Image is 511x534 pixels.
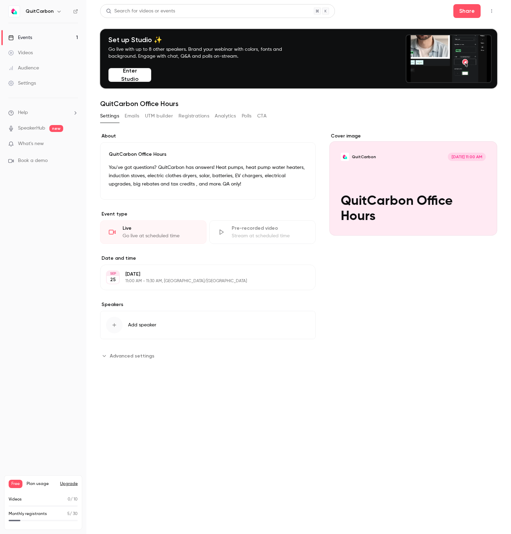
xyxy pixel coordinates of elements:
[18,140,44,147] span: What's new
[100,301,316,308] label: Speakers
[123,225,198,232] div: Live
[9,511,47,517] p: Monthly registrants
[100,111,119,122] button: Settings
[100,133,316,140] label: About
[100,350,316,361] section: Advanced settings
[9,480,22,488] span: Free
[109,163,307,188] p: You've got questions? QuitCarbon has answers! Heat pumps, heat pump water heaters, induction stov...
[108,36,298,44] h4: Set up Studio ✨
[128,322,156,328] span: Add speaker
[257,111,267,122] button: CTA
[68,496,78,503] p: / 10
[67,512,70,516] span: 5
[109,151,307,158] p: QuitCarbon Office Hours
[107,271,119,276] div: SEP
[8,80,36,87] div: Settings
[106,8,175,15] div: Search for videos or events
[125,278,279,284] p: 11:00 AM - 11:30 AM, [GEOGRAPHIC_DATA]/[GEOGRAPHIC_DATA]
[67,511,78,517] p: / 30
[100,99,497,108] h1: QuitCarbon Office Hours
[232,232,307,239] div: Stream at scheduled time
[18,125,45,132] a: SpeakerHub
[9,496,22,503] p: Videos
[18,109,28,116] span: Help
[123,232,198,239] div: Go live at scheduled time
[110,276,116,283] p: 25
[215,111,236,122] button: Analytics
[108,68,151,82] button: Enter Studio
[108,46,298,60] p: Go live with up to 8 other speakers. Brand your webinar with colors, fonts and background. Engage...
[125,271,279,278] p: [DATE]
[179,111,209,122] button: Registrations
[145,111,173,122] button: UTM builder
[8,34,32,41] div: Events
[9,6,20,17] img: QuitCarbon
[8,65,39,71] div: Audience
[8,49,33,56] div: Videos
[100,255,316,262] label: Date and time
[329,133,497,140] label: Cover image
[125,111,139,122] button: Emails
[68,497,70,502] span: 0
[49,125,63,132] span: new
[27,481,56,487] span: Plan usage
[8,109,78,116] li: help-dropdown-opener
[100,220,206,244] div: LiveGo live at scheduled time
[18,157,48,164] span: Book a demo
[100,211,316,218] p: Event type
[70,141,78,147] iframe: Noticeable Trigger
[329,133,497,236] section: Cover image
[100,350,158,361] button: Advanced settings
[209,220,316,244] div: Pre-recorded videoStream at scheduled time
[26,8,54,15] h6: QuitCarbon
[242,111,252,122] button: Polls
[110,352,154,360] span: Advanced settings
[60,481,78,487] button: Upgrade
[453,4,481,18] button: Share
[232,225,307,232] div: Pre-recorded video
[100,311,316,339] button: Add speaker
